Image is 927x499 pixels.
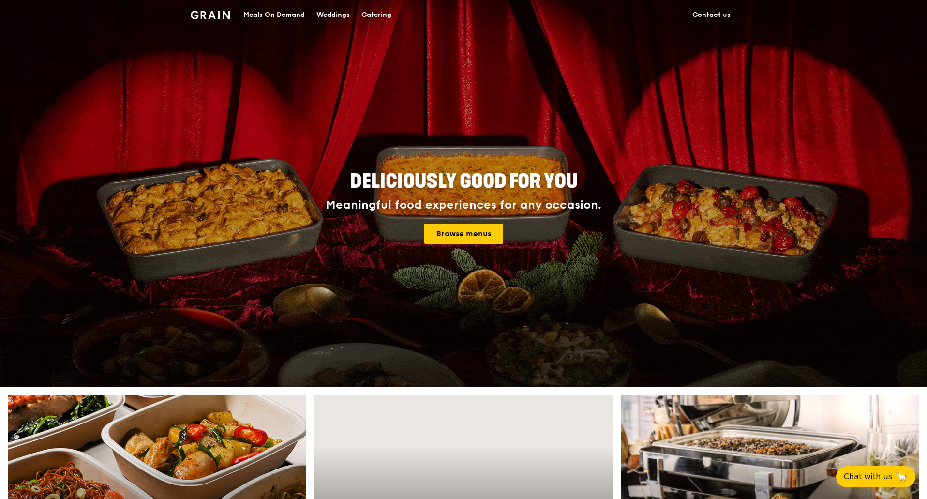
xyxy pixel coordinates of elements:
[311,0,356,30] a: Weddings
[836,466,915,487] button: Chat with us🦙
[361,0,391,30] div: Catering
[191,11,230,19] img: Grain
[896,471,908,483] span: 🦙
[350,170,578,193] span: Deliciously good for you
[356,0,397,30] a: Catering
[243,0,305,30] div: Meals On Demand
[424,224,503,244] a: Browse menus
[687,0,736,30] a: Contact us
[289,198,638,212] div: Meaningful food experiences for any occasion.
[316,0,350,30] div: Weddings
[844,471,892,483] span: Chat with us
